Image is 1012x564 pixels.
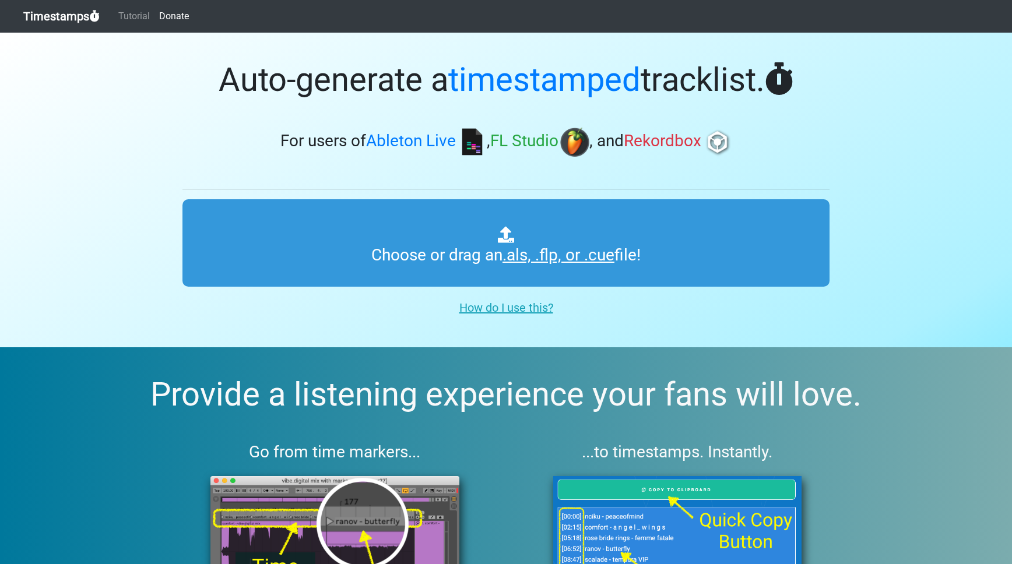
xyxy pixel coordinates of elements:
[525,442,830,462] h3: ...to timestamps. Instantly.
[182,442,487,462] h3: Go from time markers...
[114,5,154,28] a: Tutorial
[23,5,100,28] a: Timestamps
[366,132,456,151] span: Ableton Live
[458,128,487,157] img: ableton.png
[182,128,830,157] h3: For users of , , and
[459,301,553,315] u: How do I use this?
[154,5,194,28] a: Donate
[624,132,701,151] span: Rekordbox
[182,61,830,100] h1: Auto-generate a tracklist.
[703,128,732,157] img: rb.png
[448,61,641,99] span: timestamped
[490,132,558,151] span: FL Studio
[560,128,589,157] img: fl.png
[28,375,984,414] h2: Provide a listening experience your fans will love.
